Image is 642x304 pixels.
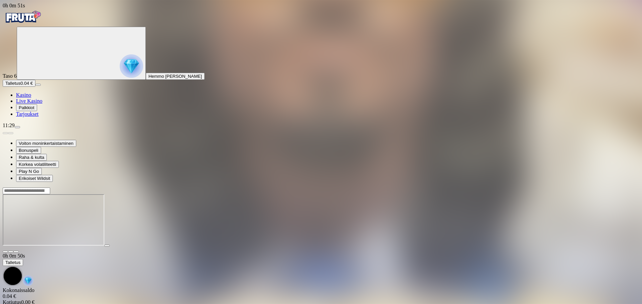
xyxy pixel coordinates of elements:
[120,54,143,78] img: reward progress
[23,275,33,286] img: reward-icon
[104,245,110,247] button: play icon
[13,251,19,253] button: fullscreen icon
[3,9,43,25] img: Fruta
[16,111,38,117] a: Tarjoukset
[16,161,59,168] button: Korkea volatiliteetti
[15,126,20,128] button: menu
[3,194,104,246] iframe: Pimped
[5,260,20,265] span: Talletus
[16,92,31,98] a: Kasino
[19,148,38,153] span: Bonuspeli
[148,74,202,79] span: Hemmo [PERSON_NAME]
[146,73,205,80] button: Hemmo [PERSON_NAME]
[16,104,37,111] button: Palkkiot
[3,188,50,194] input: Search
[8,132,13,134] button: next slide
[19,105,34,110] span: Palkkiot
[19,141,74,146] span: Voiton moninkertaistaminen
[3,122,15,128] span: 11:29
[16,98,42,104] a: Live Kasino
[3,259,23,266] button: Talletus
[16,147,41,154] button: Bonuspeli
[16,175,53,182] button: Erikoiset Wildsit
[3,73,17,79] span: Taso 6
[5,81,20,86] span: Talletus
[17,27,146,80] button: reward progress
[3,92,639,117] nav: Main menu
[3,132,8,134] button: prev slide
[3,21,43,26] a: Fruta
[19,162,56,167] span: Korkea volatiliteetti
[3,9,639,117] nav: Primary
[16,140,76,147] button: Voiton moninkertaistaminen
[3,253,25,259] span: user session time
[19,169,39,174] span: Play N Go
[35,84,41,86] button: menu
[20,81,33,86] span: 0.04 €
[3,293,639,299] div: 0.04 €
[3,3,25,8] span: user session time
[3,251,8,253] button: close icon
[16,168,42,175] button: Play N Go
[3,80,35,87] button: Talletusplus icon0.04 €
[3,253,639,287] div: Game menu
[8,251,13,253] button: chevron-down icon
[16,154,47,161] button: Raha & kulta
[19,155,44,160] span: Raha & kulta
[19,176,50,181] span: Erikoiset Wildsit
[3,287,639,299] div: Kokonaissaldo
